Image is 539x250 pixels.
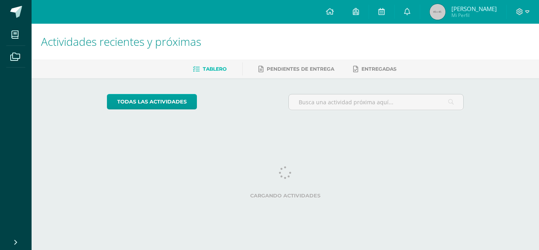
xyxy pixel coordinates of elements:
[451,5,497,13] span: [PERSON_NAME]
[451,12,497,19] span: Mi Perfil
[107,193,464,199] label: Cargando actividades
[41,34,201,49] span: Actividades recientes y próximas
[258,63,334,75] a: Pendientes de entrega
[267,66,334,72] span: Pendientes de entrega
[203,66,226,72] span: Tablero
[430,4,445,20] img: 45x45
[361,66,397,72] span: Entregadas
[193,63,226,75] a: Tablero
[353,63,397,75] a: Entregadas
[289,94,464,110] input: Busca una actividad próxima aquí...
[107,94,197,109] a: todas las Actividades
